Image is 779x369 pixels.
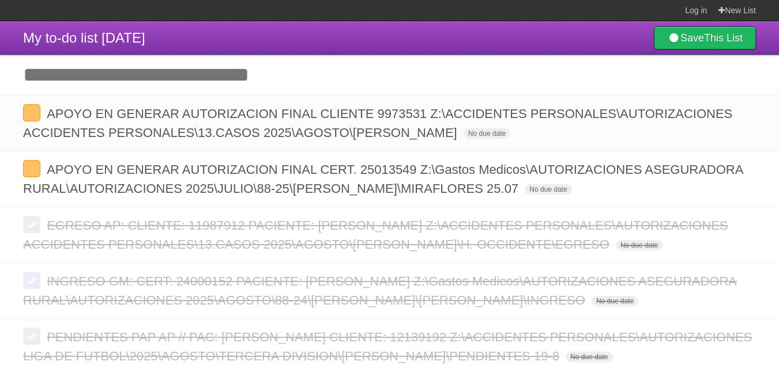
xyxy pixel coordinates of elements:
[23,328,40,345] label: Done
[525,184,571,195] span: No due date
[566,352,612,362] span: No due date
[23,30,145,45] span: My to-do list [DATE]
[23,274,737,307] span: INGRESO GM: CERT: 24000152 PACIENTE: [PERSON_NAME] Z:\Gastos Medicos\AUTORIZACIONES ASEGURADORA R...
[23,160,40,177] label: Done
[23,162,743,196] span: APOYO EN GENERAR AUTORIZACION FINAL CERT. 25013549 Z:\Gastos Medicos\AUTORIZACIONES ASEGURADORA R...
[23,330,752,363] span: PENDIENTES PAP AP // PAC: [PERSON_NAME] CLIENTE: 12139192 Z:\ACCIDENTES PERSONALES\AUTORIZACIONES...
[616,240,663,250] span: No due date
[23,104,40,121] label: Done
[654,26,756,50] a: SaveThis List
[704,32,743,44] b: This List
[23,272,40,289] label: Done
[23,216,40,233] label: Done
[592,296,638,306] span: No due date
[23,218,728,252] span: EGRESO AP: CLIENTE: 11987912 PACIENTE: [PERSON_NAME] Z:\ACCIDENTES PERSONALES\AUTORIZACIONES ACCI...
[464,128,510,139] span: No due date
[23,106,732,140] span: APOYO EN GENERAR AUTORIZACION FINAL CLIENTE 9973531 Z:\ACCIDENTES PERSONALES\AUTORIZACIONES ACCID...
